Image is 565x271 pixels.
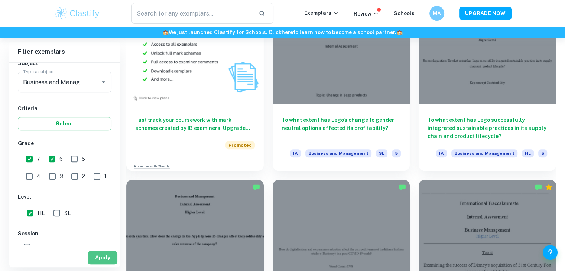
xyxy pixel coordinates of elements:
[18,59,111,67] h6: Subject
[64,209,71,217] span: SL
[396,29,403,35] span: 🏫
[18,117,111,130] button: Select
[18,139,111,147] h6: Grade
[545,183,552,191] div: Premium
[135,116,255,132] h6: Fast track your coursework with mark schemes created by IB examiners. Upgrade now
[18,229,111,238] h6: Session
[134,164,170,169] a: Advertise with Clastify
[399,183,406,191] img: Marked
[104,172,107,180] span: 1
[60,172,63,180] span: 3
[282,116,401,140] h6: To what extent has Lego’s change to gender neutral options affected its profitability?
[290,149,301,157] span: IA
[37,155,40,163] span: 7
[543,245,558,260] button: Help and Feedback
[37,172,40,180] span: 4
[54,6,101,21] img: Clastify logo
[131,3,253,24] input: Search for any exemplars...
[82,172,85,180] span: 2
[59,155,63,163] span: 6
[535,183,542,191] img: Marked
[273,1,410,170] a: To what extent has Lego’s change to gender neutral options affected its profitability?IABusiness ...
[126,1,264,104] img: Thumbnail
[1,28,564,36] h6: We just launched Clastify for Schools. Click to learn how to become a school partner.
[38,209,45,217] span: HL
[432,9,441,17] h6: MA
[522,149,534,157] span: HL
[82,155,85,163] span: 5
[394,10,415,16] a: Schools
[428,116,547,140] h6: To what extent has Lego successfully integrated sustainable practices in its supply chain and pro...
[162,29,169,35] span: 🏫
[538,149,547,157] span: 5
[18,193,111,201] h6: Level
[225,141,255,149] span: Promoted
[436,149,447,157] span: IA
[18,104,111,112] h6: Criteria
[9,42,120,62] h6: Filter exemplars
[282,29,293,35] a: here
[88,251,117,264] button: Apply
[253,183,260,191] img: Marked
[98,77,109,87] button: Open
[35,243,52,251] span: [DATE]
[429,6,444,21] button: MA
[392,149,401,157] span: 5
[376,149,387,157] span: SL
[305,149,371,157] span: Business and Management
[451,149,517,157] span: Business and Management
[23,68,54,75] label: Type a subject
[304,9,339,17] p: Exemplars
[354,10,379,18] p: Review
[459,7,512,20] button: UPGRADE NOW
[419,1,556,170] a: To what extent has Lego successfully integrated sustainable practices in its supply chain and pro...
